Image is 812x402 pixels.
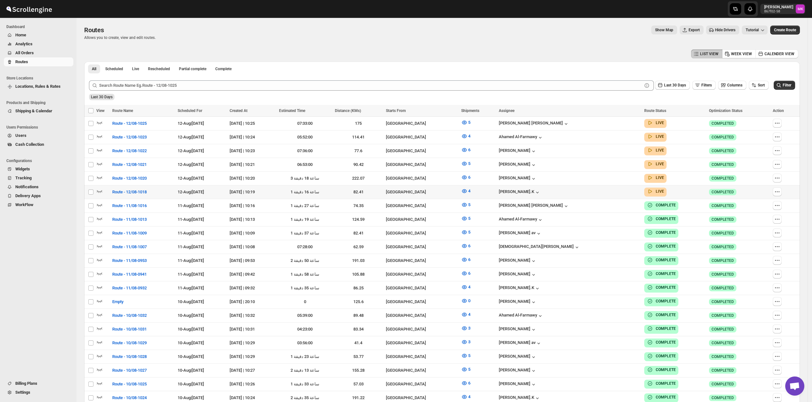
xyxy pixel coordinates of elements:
button: 0 [457,296,474,306]
span: Route - 11/08-1009 [112,230,147,236]
span: Scheduled [105,66,123,71]
div: [PERSON_NAME] [499,381,537,388]
span: 11-Aug | [DATE] [178,203,204,208]
button: [PERSON_NAME].K [499,285,541,292]
button: Users [4,131,73,140]
div: [DATE] | 10:16 [230,203,275,209]
button: [PERSON_NAME] av [499,340,542,346]
div: 114.41 [335,134,382,140]
button: Tracking [4,174,73,182]
span: 6 [468,175,470,180]
button: Widgets [4,165,73,174]
button: [PERSON_NAME] [499,148,537,154]
button: Columns [718,81,746,90]
div: 90.42 [335,161,382,168]
button: [PERSON_NAME] [499,326,537,333]
span: LIST VIEW [700,51,719,56]
div: [PERSON_NAME] [499,272,537,278]
button: Route - 10/08-1031 [108,324,151,334]
button: COMPLETE [647,216,676,222]
span: All Orders [15,50,34,55]
span: Delivery Apps [15,193,41,198]
span: 4 [468,312,470,317]
button: [DEMOGRAPHIC_DATA][PERSON_NAME] [499,244,580,250]
span: Tracking [15,175,32,180]
b: COMPLETE [656,244,676,249]
span: Created At [230,108,247,113]
span: WorkFlow [15,202,33,207]
span: Tutorial [746,28,759,32]
span: Filter [783,83,791,87]
span: Analytics [15,41,33,46]
b: LIVE [656,134,664,139]
button: Cash Collection [4,140,73,149]
button: [PERSON_NAME] [PERSON_NAME] [499,203,569,209]
button: Ahamed Al-Farmawy [499,217,543,223]
span: COMPLETED [712,162,734,167]
span: Users Permissions [6,125,73,130]
b: LIVE [656,175,664,180]
button: COMPLETE [647,229,676,236]
button: Map action label [651,26,677,34]
span: Route - 10/08-1029 [112,340,147,346]
span: Store Locations [6,76,73,81]
button: LIVE [647,147,664,153]
span: Route - 10/08-1025 [112,381,147,387]
span: 4 [468,189,470,193]
span: Shipping & Calendar [15,108,52,113]
span: 12-Aug | [DATE] [178,190,204,194]
button: 4 [457,186,474,196]
button: Route - 11/08-1009 [108,228,151,238]
button: COMPLETE [647,339,676,346]
button: COMPLETE [647,325,676,332]
div: [DATE] | 10:25 [230,120,275,127]
span: 6 [468,381,470,385]
span: Dashboard [6,24,73,29]
span: Route Status [644,108,666,113]
span: 6 [468,147,470,152]
button: Settings [4,388,73,397]
div: [PERSON_NAME] [499,299,537,305]
span: Action [773,108,784,113]
span: COMPLETED [712,176,734,181]
div: [DATE] | 10:24 [230,134,275,140]
span: Route - 11/08-0953 [112,257,147,264]
span: Route - 11/08-1016 [112,203,147,209]
span: Assignee [499,108,514,113]
span: WEEK VIEW [731,51,752,56]
button: Filter [774,81,795,90]
b: COMPLETE [656,299,676,303]
div: 77.6 [335,148,382,154]
button: [PERSON_NAME] [PERSON_NAME] [499,121,569,127]
span: Partial complete [179,66,206,71]
p: [PERSON_NAME] [764,4,793,10]
span: 12-Aug | [DATE] [178,135,204,139]
button: 4 [457,309,474,320]
button: Empty [108,297,127,307]
span: 12-Aug | [DATE] [178,148,204,153]
span: 5 [468,120,470,125]
b: COMPLETE [656,313,676,317]
button: COMPLETE [647,353,676,359]
span: Routes [84,26,104,34]
div: 1 ساعة 16 دقيقة [279,189,331,195]
button: Ahamed Al-Farmawy [499,313,543,319]
span: Create Route [774,27,796,33]
button: Route - 11/08-1007 [108,242,151,252]
b: LIVE [656,121,664,125]
button: Ahamed Al-Farmawy [499,134,543,141]
div: 3 ساعة 18 دقيقة [279,175,331,182]
button: 3 [457,323,474,333]
span: 6 [468,271,470,276]
button: Route - 11/08-1016 [108,201,151,211]
button: Routes [4,57,73,66]
b: COMPLETE [656,203,676,207]
div: [PERSON_NAME] [499,258,537,264]
button: [PERSON_NAME] [499,162,537,168]
button: COMPLETE [647,312,676,318]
